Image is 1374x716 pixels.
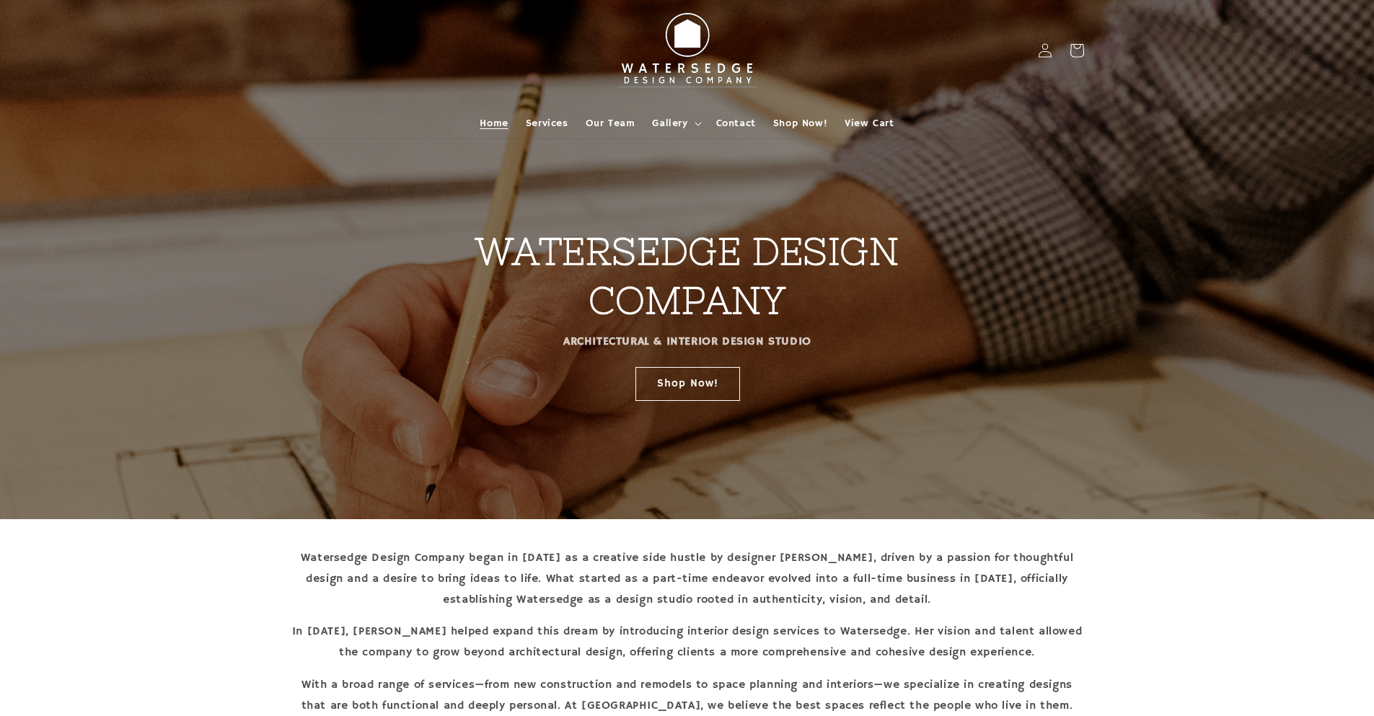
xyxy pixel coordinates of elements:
span: Home [480,117,508,130]
p: In [DATE], [PERSON_NAME] helped expand this dream by introducing interior design services to Wate... [291,622,1084,663]
a: Shop Now! [635,366,739,400]
a: Our Team [577,108,644,138]
img: Watersedge Design Co [608,6,767,95]
summary: Gallery [643,108,707,138]
p: Watersedge Design Company began in [DATE] as a creative side hustle by designer [PERSON_NAME], dr... [291,548,1084,610]
span: Shop Now! [773,117,827,130]
strong: WATERSEDGE DESIGN COMPANY [475,230,899,322]
a: Services [517,108,577,138]
a: Home [471,108,516,138]
a: Shop Now! [765,108,836,138]
span: Gallery [652,117,687,130]
span: Contact [716,117,756,130]
a: Contact [708,108,765,138]
a: View Cart [836,108,902,138]
span: Our Team [586,117,635,130]
strong: ARCHITECTURAL & INTERIOR DESIGN STUDIO [563,335,811,349]
span: Services [526,117,568,130]
span: View Cart [845,117,894,130]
